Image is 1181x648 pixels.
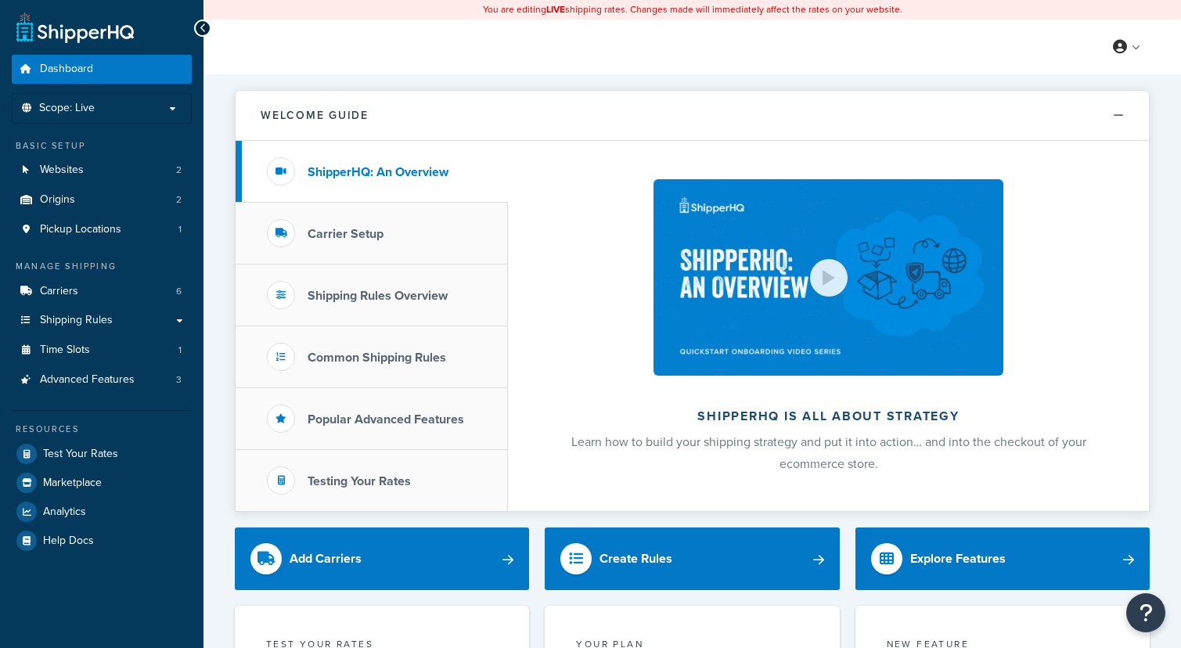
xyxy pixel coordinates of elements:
[235,527,529,590] a: Add Carriers
[43,477,102,490] span: Marketplace
[12,423,192,436] div: Resources
[308,165,448,179] h3: ShipperHQ: An Overview
[236,91,1149,141] button: Welcome Guide
[43,506,86,519] span: Analytics
[40,164,84,177] span: Websites
[12,55,192,84] a: Dashboard
[12,185,192,214] a: Origins2
[40,314,113,327] span: Shipping Rules
[40,223,121,236] span: Pickup Locations
[261,110,369,121] h2: Welcome Guide
[40,344,90,357] span: Time Slots
[43,535,94,548] span: Help Docs
[308,289,448,303] h3: Shipping Rules Overview
[12,336,192,365] a: Time Slots1
[12,527,192,555] a: Help Docs
[39,102,95,115] span: Scope: Live
[12,365,192,394] a: Advanced Features3
[12,215,192,244] li: Pickup Locations
[12,306,192,335] a: Shipping Rules
[178,344,182,357] span: 1
[308,474,411,488] h3: Testing Your Rates
[1126,593,1165,632] button: Open Resource Center
[43,448,118,461] span: Test Your Rates
[12,336,192,365] li: Time Slots
[12,498,192,526] a: Analytics
[654,179,1003,376] img: ShipperHQ is all about strategy
[176,193,182,207] span: 2
[12,156,192,185] a: Websites2
[290,548,362,570] div: Add Carriers
[178,223,182,236] span: 1
[12,185,192,214] li: Origins
[40,193,75,207] span: Origins
[571,433,1086,473] span: Learn how to build your shipping strategy and put it into action… and into the checkout of your e...
[308,227,383,241] h3: Carrier Setup
[855,527,1150,590] a: Explore Features
[176,164,182,177] span: 2
[12,139,192,153] div: Basic Setup
[308,412,464,427] h3: Popular Advanced Features
[910,548,1006,570] div: Explore Features
[40,63,93,76] span: Dashboard
[12,365,192,394] li: Advanced Features
[600,548,672,570] div: Create Rules
[549,409,1107,423] h2: ShipperHQ is all about strategy
[12,260,192,273] div: Manage Shipping
[40,285,78,298] span: Carriers
[12,277,192,306] li: Carriers
[12,277,192,306] a: Carriers6
[12,469,192,497] a: Marketplace
[12,440,192,468] a: Test Your Rates
[40,373,135,387] span: Advanced Features
[545,527,839,590] a: Create Rules
[12,156,192,185] li: Websites
[176,285,182,298] span: 6
[546,2,565,16] b: LIVE
[308,351,446,365] h3: Common Shipping Rules
[12,215,192,244] a: Pickup Locations1
[176,373,182,387] span: 3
